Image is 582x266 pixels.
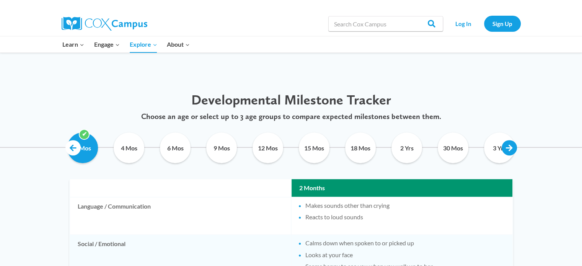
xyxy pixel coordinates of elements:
[305,251,505,259] li: Looks at your face
[60,112,523,121] p: Choose an age or select up to 3 age groups to compare expected milestones between them.
[328,16,443,31] input: Search Cox Campus
[305,213,505,221] li: Reacts to loud sounds
[191,91,391,108] span: Developmental Milestone Tracker
[447,16,480,31] a: Log In
[484,16,521,31] a: Sign Up
[89,36,125,52] button: Child menu of Engage
[125,36,162,52] button: Child menu of Explore
[305,239,505,247] li: Calms down when spoken to or picked up
[447,16,521,31] nav: Secondary Navigation
[62,17,147,31] img: Cox Campus
[58,36,195,52] nav: Primary Navigation
[162,36,195,52] button: Child menu of About
[58,36,90,52] button: Child menu of Learn
[305,201,505,210] li: Makes sounds other than crying
[292,179,512,197] th: 2 Months
[70,197,291,235] td: Language / Communication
